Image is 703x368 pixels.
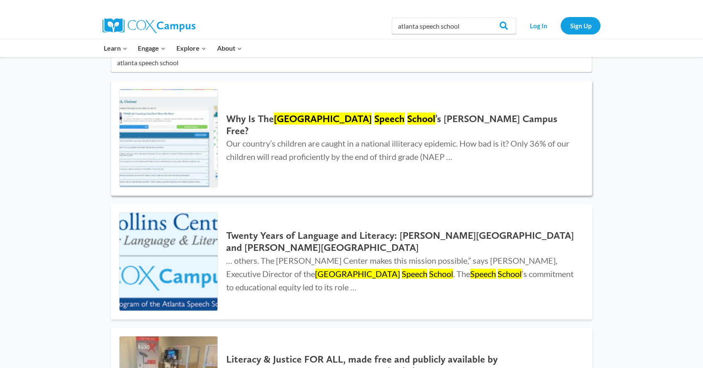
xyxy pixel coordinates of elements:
a: Log In [520,17,557,34]
img: Why Is The Atlanta Speech School’s Cox Campus Free? [120,89,217,187]
input: Search Cox Campus [392,17,516,34]
button: Child menu of Learn [98,39,133,57]
a: Why Is The Atlanta Speech School’s Cox Campus Free? Why Is The[GEOGRAPHIC_DATA] Speech School’s [... [111,81,592,196]
button: Child menu of Explore [171,39,212,57]
nav: Secondary Navigation [520,17,600,34]
span: … others. The [PERSON_NAME] Center makes this mission possible,” says [PERSON_NAME], Executive Di... [226,255,574,292]
mark: Speech [402,269,427,279]
a: Twenty Years of Language and Literacy: Rollins Center and Cox Campus Twenty Years of Language and... [111,204,592,319]
mark: Speech [374,113,405,125]
h2: Why Is The ’s [PERSON_NAME] Campus Free? [226,113,576,137]
img: Cox Campus [103,18,195,33]
button: Child menu of About [212,39,247,57]
img: Twenty Years of Language and Literacy: Rollins Center and Cox Campus [120,213,217,311]
button: Child menu of Engage [133,39,171,57]
h2: Twenty Years of Language and Literacy: [PERSON_NAME][GEOGRAPHIC_DATA] and [PERSON_NAME][GEOGRAPHI... [226,230,576,254]
mark: School [407,113,435,125]
mark: School [429,269,453,279]
nav: Primary Navigation [98,39,247,57]
a: Sign Up [561,17,600,34]
span: Our country’s children are caught in a national illiteracy epidemic. How bad is it? Only 36% of o... [226,138,569,162]
mark: [GEOGRAPHIC_DATA] [315,269,400,279]
mark: Speech [470,269,496,279]
input: Search for... [111,53,592,72]
mark: School [498,269,522,279]
mark: [GEOGRAPHIC_DATA] [274,113,372,125]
